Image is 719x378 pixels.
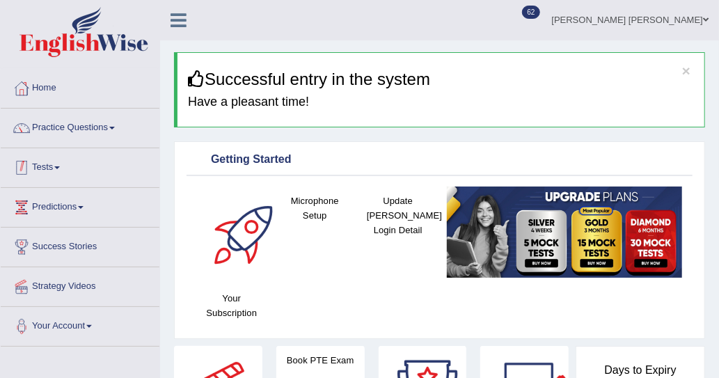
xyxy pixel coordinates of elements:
[1,267,159,302] a: Strategy Videos
[188,95,694,109] h4: Have a pleasant time!
[1,69,159,104] a: Home
[190,150,689,171] div: Getting Started
[363,194,433,237] h4: Update [PERSON_NAME] Login Detail
[682,63,690,78] button: ×
[1,109,159,143] a: Practice Questions
[1,228,159,262] a: Success Stories
[1,188,159,223] a: Predictions
[1,307,159,342] a: Your Account
[592,364,689,377] h4: Days to Expiry
[188,70,694,88] h3: Successful entry in the system
[197,291,267,320] h4: Your Subscription
[281,194,350,223] h4: Microphone Setup
[276,353,365,368] h4: Book PTE Exam
[1,148,159,183] a: Tests
[447,187,683,278] img: small5.jpg
[522,6,539,19] span: 62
